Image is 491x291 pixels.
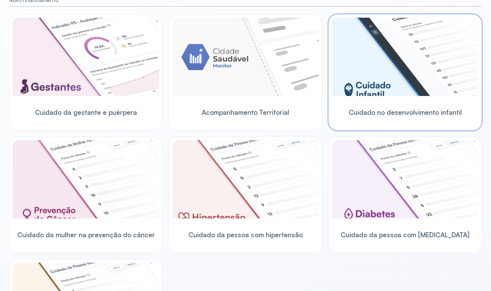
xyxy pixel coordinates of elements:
[172,18,319,96] img: placeholder-module-ilustration.png
[349,108,462,116] span: Cuidado no desenvolvimento infantil
[172,140,319,218] img: hypertension.png
[332,18,478,96] img: child-development.png
[341,231,470,239] span: Cuidado da pessoa com [MEDICAL_DATA]
[202,108,289,116] span: Acompanhamento Territorial
[17,231,155,239] span: Cuidado da mulher na prevenção do câncer
[332,140,478,218] img: diabetics.png
[188,231,303,239] span: Cuidado da pessoa com hipertensão
[13,140,159,218] img: woman-cancer-prevention-care.png
[13,18,159,96] img: pregnants.png
[35,108,137,116] span: Cuidado da gestante e puérpera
